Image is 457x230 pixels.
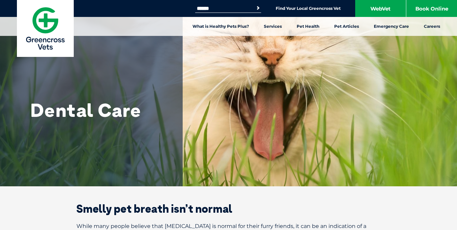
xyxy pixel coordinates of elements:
span: Smelly pet breath isn’t normal [76,202,232,215]
a: Find Your Local Greencross Vet [276,6,341,11]
a: Careers [416,17,448,36]
a: Emergency Care [366,17,416,36]
button: Search [255,5,261,12]
a: Pet Health [289,17,327,36]
a: Services [256,17,289,36]
a: Pet Articles [327,17,366,36]
a: What is Healthy Pets Plus? [185,17,256,36]
h1: Dental Care [30,100,166,120]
